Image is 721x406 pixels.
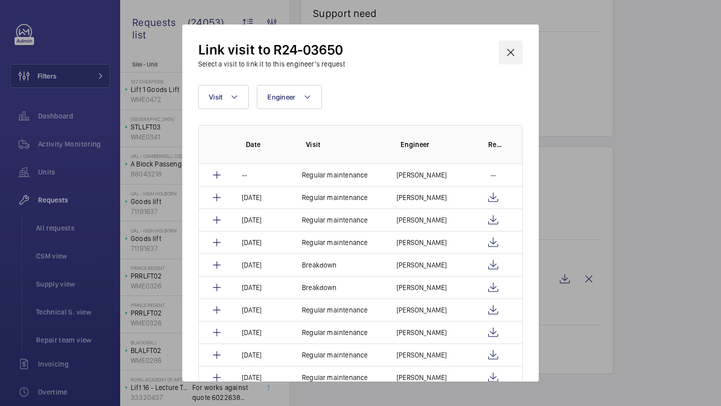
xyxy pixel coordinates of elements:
p: [DATE] [242,237,261,247]
p: -- [242,170,247,180]
p: Regular maintenance [302,215,368,225]
p: Date [246,139,290,149]
p: [DATE] [242,282,261,292]
p: [PERSON_NAME] [397,215,447,225]
p: [DATE] [242,372,261,382]
p: [PERSON_NAME] [397,305,447,315]
p: Regular maintenance [302,170,368,180]
p: Breakdown [302,282,337,292]
p: [PERSON_NAME] [397,260,447,270]
p: [PERSON_NAME] [397,192,447,202]
p: [PERSON_NAME] [397,350,447,360]
span: Visit [209,93,222,101]
p: [PERSON_NAME] [397,327,447,337]
p: [DATE] [242,327,261,337]
p: [DATE] [242,350,261,360]
p: [PERSON_NAME] [397,237,447,247]
p: [PERSON_NAME] [397,282,447,292]
p: Engineer [401,139,472,149]
p: Regular maintenance [302,192,368,202]
h2: Link visit to R24-03650 [198,40,345,59]
p: Report [488,139,502,149]
h3: Select a visit to link it to this engineer’s request [198,59,345,69]
p: Breakdown [302,260,337,270]
p: Regular maintenance [302,237,368,247]
p: [PERSON_NAME] [397,372,447,382]
p: Regular maintenance [302,327,368,337]
p: [DATE] [242,192,261,202]
button: Visit [198,85,249,109]
p: [DATE] [242,305,261,315]
p: [DATE] [242,215,261,225]
p: [DATE] [242,260,261,270]
p: [PERSON_NAME] [397,170,447,180]
p: Regular maintenance [302,372,368,382]
p: -- [491,170,496,180]
span: Engineer [267,93,295,101]
p: Regular maintenance [302,305,368,315]
p: Visit [306,139,385,149]
button: Engineer [257,85,322,109]
p: Regular maintenance [302,350,368,360]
